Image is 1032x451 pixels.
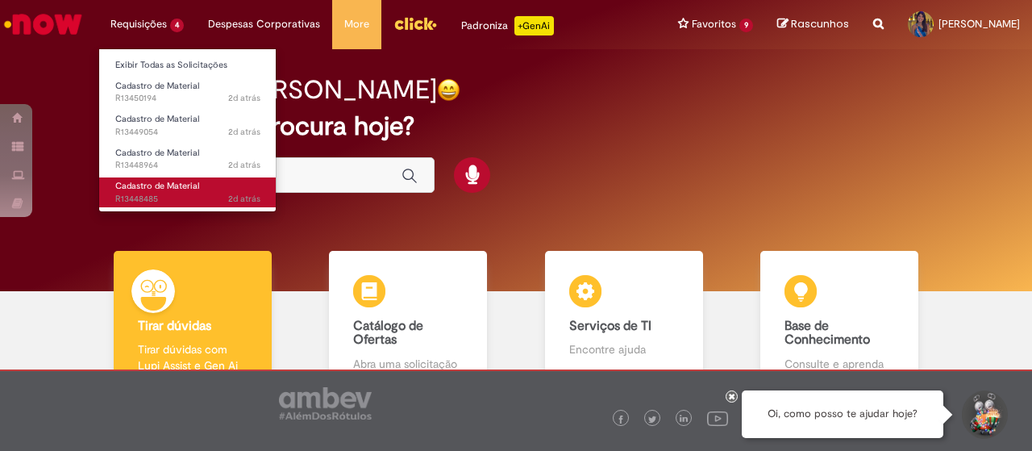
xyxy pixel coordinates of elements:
[784,356,894,372] p: Consulte e aprenda
[99,144,277,174] a: Aberto R13448964 : Cadastro de Material
[279,387,372,420] img: logo_footer_ambev_rotulo_gray.png
[680,415,688,424] img: logo_footer_linkedin.png
[516,251,732,390] a: Serviços de TI Encontre ajuda
[437,78,460,102] img: happy-face.png
[99,177,277,207] a: Aberto R13448485 : Cadastro de Material
[791,16,849,31] span: Rascunhos
[739,19,753,32] span: 9
[514,16,554,35] p: +GenAi
[85,251,301,390] a: Tirar dúvidas Tirar dúvidas com Lupi Assist e Gen Ai
[228,159,260,171] time: 26/08/2025 15:11:47
[99,77,277,107] a: Aberto R13450194 : Cadastro de Material
[648,416,656,424] img: logo_footer_twitter.png
[115,180,199,192] span: Cadastro de Material
[98,48,277,212] ul: Requisições
[115,80,199,92] span: Cadastro de Material
[115,113,199,125] span: Cadastro de Material
[569,318,651,334] b: Serviços de TI
[208,16,320,32] span: Despesas Corporativas
[228,193,260,205] time: 26/08/2025 14:00:04
[228,159,260,171] span: 2d atrás
[115,126,260,139] span: R13449054
[784,318,870,349] b: Base de Conhecimento
[170,19,184,32] span: 4
[301,251,517,390] a: Catálogo de Ofertas Abra uma solicitação
[115,92,260,105] span: R13450194
[110,112,921,140] h2: O que você procura hoje?
[138,341,248,374] p: Tirar dúvidas com Lupi Assist e Gen Ai
[777,17,849,32] a: Rascunhos
[938,17,1020,31] span: [PERSON_NAME]
[692,16,736,32] span: Favoritos
[353,356,463,372] p: Abra uma solicitação
[228,193,260,205] span: 2d atrás
[353,318,423,349] b: Catálogo de Ofertas
[110,16,167,32] span: Requisições
[115,193,260,206] span: R13448485
[2,8,85,40] img: ServiceNow
[461,16,554,35] div: Padroniza
[115,147,199,159] span: Cadastro de Material
[228,126,260,138] span: 2d atrás
[617,416,625,424] img: logo_footer_facebook.png
[742,390,943,438] div: Oi, como posso te ajudar hoje?
[99,56,277,74] a: Exibir Todas as Solicitações
[228,92,260,104] time: 26/08/2025 18:23:56
[99,111,277,140] a: Aberto R13449054 : Cadastro de Material
[569,341,679,357] p: Encontre ajuda
[228,126,260,138] time: 26/08/2025 15:25:58
[344,16,369,32] span: More
[138,318,211,334] b: Tirar dúvidas
[707,407,728,428] img: logo_footer_youtube.png
[959,390,1008,439] button: Iniciar Conversa de Suporte
[732,251,948,390] a: Base de Conhecimento Consulte e aprenda
[393,11,437,35] img: click_logo_yellow_360x200.png
[228,92,260,104] span: 2d atrás
[115,159,260,172] span: R13448964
